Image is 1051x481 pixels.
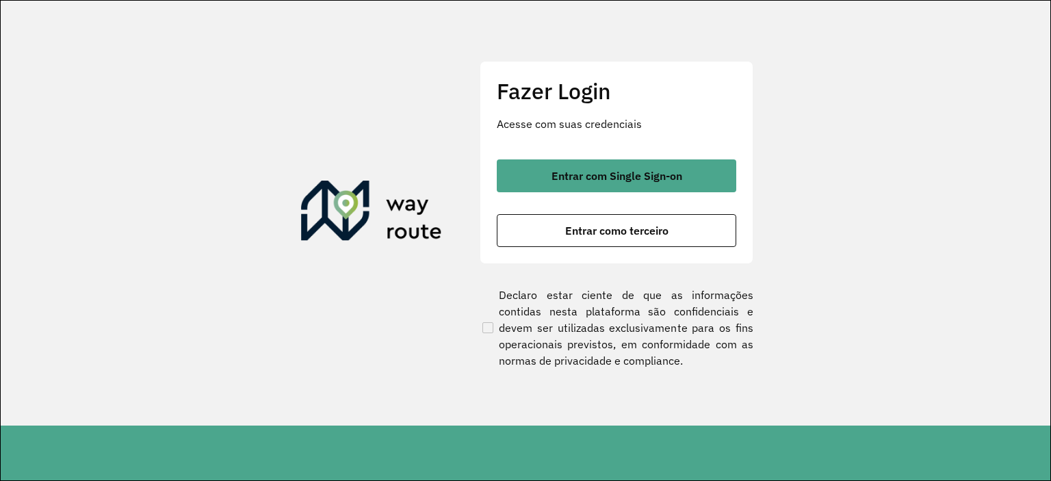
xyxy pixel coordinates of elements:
label: Declaro estar ciente de que as informações contidas nesta plataforma são confidenciais e devem se... [480,287,753,369]
button: button [497,159,736,192]
button: button [497,214,736,247]
span: Entrar como terceiro [565,225,669,236]
img: Roteirizador AmbevTech [301,181,442,246]
span: Entrar com Single Sign-on [552,170,682,181]
p: Acesse com suas credenciais [497,116,736,132]
h2: Fazer Login [497,78,736,104]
